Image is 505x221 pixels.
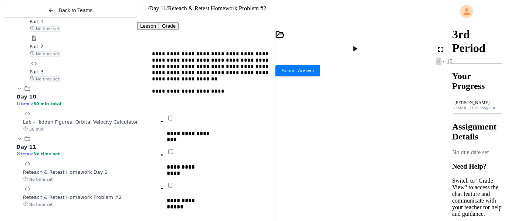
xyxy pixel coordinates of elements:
span: Back to Teams [59,7,93,13]
span: Day 11 [149,5,166,11]
span: 30 min [23,127,44,132]
span: Lab - Hidden Figures: Orbital Velocity Calculator [23,119,138,125]
div: No due date set [452,149,502,156]
span: / [166,5,168,11]
span: No time set [30,26,60,32]
span: Reteach & Retest Homework Problem #2 [23,194,122,200]
span: 1 items [16,101,32,106]
span: 30 min total [33,101,61,106]
h2: Your Progress [452,71,502,91]
span: Part 2 [30,44,44,49]
p: Switch to "Grade View" to access the chat feature and communicate with your teacher for help and ... [452,177,502,217]
span: Reteach & Retest Homework Problem #2 [168,5,266,11]
span: • [32,151,33,156]
h2: Assignment Details [452,122,502,142]
span: 10 [445,58,453,65]
h1: 3rd Period [452,28,502,55]
div: [EMAIL_ADDRESS][PERSON_NAME][DOMAIN_NAME] [454,106,500,110]
span: / [443,58,444,65]
span: - [436,58,441,65]
span: Reteach & Retest Homework Day 1 [23,169,108,175]
span: Part 3 [30,69,44,75]
button: Lesson [137,22,159,30]
span: • [32,101,33,106]
span: ... [143,5,148,11]
button: Submit Answer [275,65,320,76]
span: Part 1 [30,19,44,24]
span: Submit Answer [281,68,314,73]
span: 2 items [16,152,32,156]
span: Day 10 [16,94,36,100]
button: Back to Teams [3,3,137,18]
h3: Need Help? [452,162,502,170]
div: My Account [452,3,502,20]
span: Day 11 [16,144,36,150]
span: / [148,5,149,11]
span: No time set [30,51,60,57]
span: No time set [23,177,53,182]
span: No time set [33,152,60,156]
span: No time set [30,76,60,82]
button: Grade [159,22,179,30]
div: [PERSON_NAME] [454,100,500,106]
span: No time set [23,202,53,207]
